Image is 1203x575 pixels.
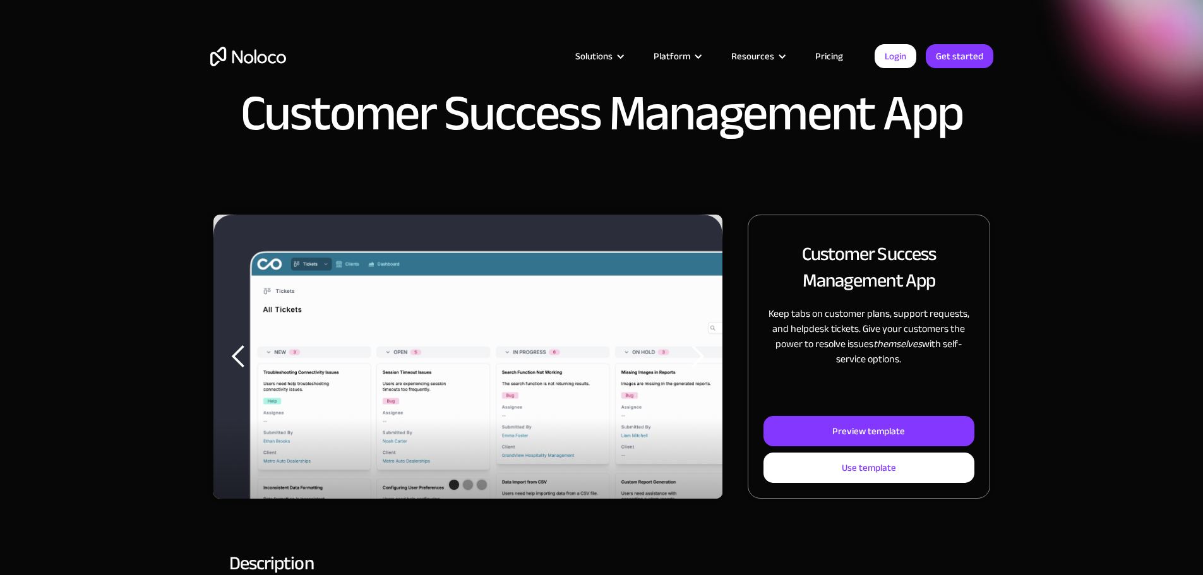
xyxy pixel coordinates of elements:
div: Show slide 3 of 3 [477,480,487,490]
div: Show slide 2 of 3 [463,480,473,490]
a: home [210,47,286,66]
div: Solutions [575,48,613,64]
div: Resources [715,48,799,64]
a: Preview template [763,416,974,446]
em: themselves [873,335,922,353]
div: Preview template [832,423,905,439]
div: Solutions [560,48,638,64]
div: Platform [638,48,715,64]
a: Login [875,44,916,68]
a: Use template [763,453,974,483]
h1: Customer Success Management App [241,88,963,139]
div: Use template [842,459,896,476]
div: 1 of 3 [213,215,723,499]
div: Resources [731,48,774,64]
p: ‍ [763,379,974,394]
a: Get started [926,44,993,68]
div: next slide [672,215,722,499]
p: Keep tabs on customer plans, support requests, and helpdesk tickets. Give your customers the powe... [763,306,974,367]
div: Platform [654,48,690,64]
div: carousel [213,215,723,499]
div: Show slide 1 of 3 [449,480,459,490]
h2: Description [229,557,974,569]
a: Pricing [799,48,859,64]
div: previous slide [213,215,264,499]
h2: Customer Success Management App [763,240,974,293]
